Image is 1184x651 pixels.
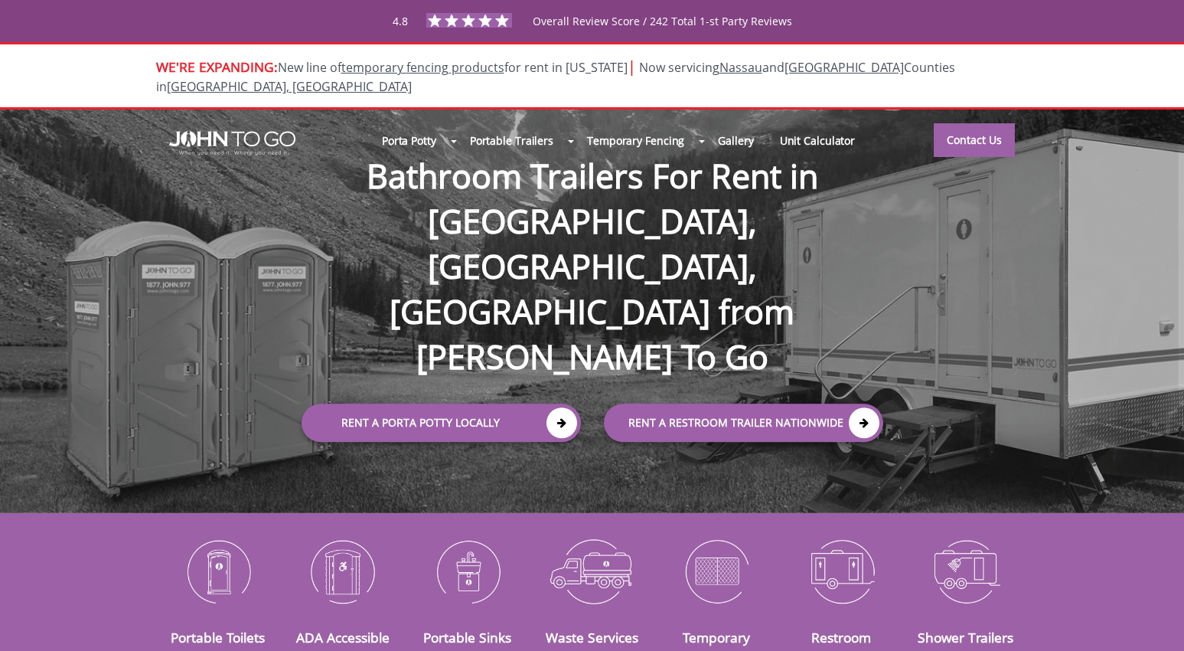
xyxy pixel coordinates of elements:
a: Portable Sinks [423,628,511,646]
a: Porta Potty [369,124,449,157]
img: ADA-Accessible-Units-icon_N.png [292,532,393,611]
span: WE'RE EXPANDING: [156,57,278,76]
a: Rent a Porta Potty Locally [302,404,581,442]
img: Shower-Trailers-icon_N.png [915,532,1017,611]
span: New line of for rent in [US_STATE] [156,59,955,95]
span: Overall Review Score / 242 Total 1-st Party Reviews [533,14,792,59]
img: JOHN to go [169,131,295,155]
span: | [628,56,636,77]
a: temporary fencing products [341,59,504,76]
img: Restroom-Trailers-icon_N.png [791,532,892,611]
a: Gallery [705,124,766,157]
a: [GEOGRAPHIC_DATA], [GEOGRAPHIC_DATA] [167,78,412,95]
a: Shower Trailers [918,628,1013,646]
a: Portable Toilets [171,628,265,646]
a: [GEOGRAPHIC_DATA] [784,59,904,76]
img: Temporary-Fencing-cion_N.png [666,532,768,611]
img: Portable-Sinks-icon_N.png [416,532,518,611]
a: Temporary Fencing [574,124,697,157]
h1: Bathroom Trailers For Rent in [GEOGRAPHIC_DATA], [GEOGRAPHIC_DATA], [GEOGRAPHIC_DATA] from [PERSO... [286,103,899,379]
a: Nassau [719,59,762,76]
a: Portable Trailers [457,124,566,157]
span: 4.8 [393,14,408,28]
button: Live Chat [1123,590,1184,651]
a: Contact Us [934,123,1015,157]
img: Portable-Toilets-icon_N.png [168,532,269,611]
img: Waste-Services-icon_N.png [541,532,643,611]
a: Unit Calculator [767,124,869,157]
a: Waste Services [546,628,638,646]
a: rent a RESTROOM TRAILER Nationwide [604,404,883,442]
